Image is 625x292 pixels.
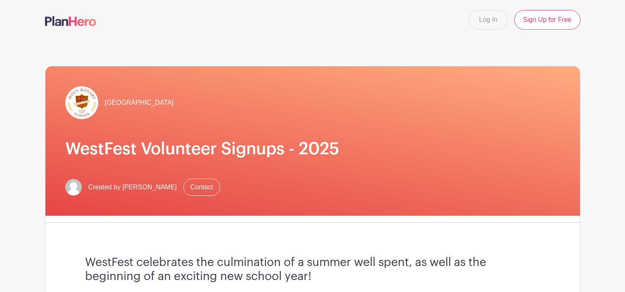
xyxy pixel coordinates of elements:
h1: WestFest Volunteer Signups - 2025 [65,139,560,159]
img: default-ce2991bfa6775e67f084385cd625a349d9dcbb7a52a09fb2fda1e96e2d18dcdb.png [65,179,82,195]
span: [GEOGRAPHIC_DATA] [105,98,174,108]
h3: WestFest celebrates the culmination of a summer well spent, as well as the beginning of an exciti... [85,256,540,283]
img: hr-logo-circle.png [65,86,98,119]
a: Contact [183,179,220,196]
span: Created by [PERSON_NAME] [88,182,177,192]
a: Log In [469,10,508,30]
a: Sign Up for Free [514,10,580,30]
img: logo-507f7623f17ff9eddc593b1ce0a138ce2505c220e1c5a4e2b4648c50719b7d32.svg [45,16,96,26]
